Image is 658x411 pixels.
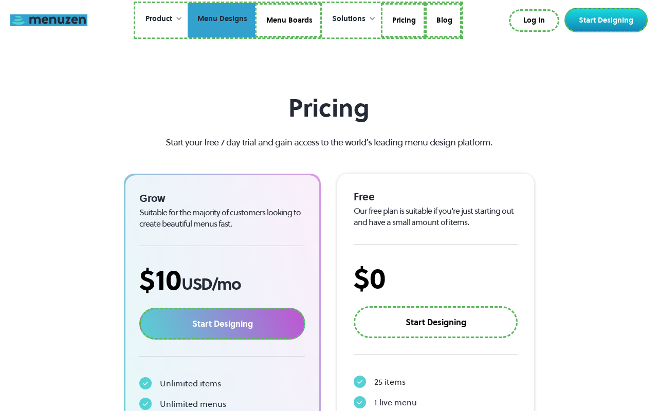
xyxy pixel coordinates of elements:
div: 25 items [374,376,406,388]
div: Solutions [332,13,365,25]
a: Start Designing [564,8,648,32]
p: Start your free 7 day trial and gain access to the world’s leading menu design platform. [148,135,511,149]
div: Grow [139,192,305,205]
h1: Pricing [148,94,511,123]
div: $0 [354,261,518,295]
span: /mo [212,273,241,295]
div: Product [145,13,172,25]
a: Blog [425,3,462,38]
div: Our free plan is suitable if you’re just starting out and have a small amount of items. [354,206,518,228]
a: Menu Boards [255,3,322,38]
span: USD [181,273,212,295]
div: Unlimited menus [160,398,226,410]
a: Start Designing [354,306,518,338]
div: Suitable for the majority of customers looking to create beautiful menus fast. [139,207,305,229]
a: Log In [509,9,559,32]
div: 1 live menu [374,396,417,408]
a: Menu Designs [188,3,255,38]
a: Pricing [381,3,425,38]
div: Unlimited items [160,377,221,389]
div: Solutions [322,3,381,35]
div: Product [135,3,188,35]
div: Free [354,190,518,203]
div: $10 [139,263,305,297]
a: Start Designing [139,308,305,340]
